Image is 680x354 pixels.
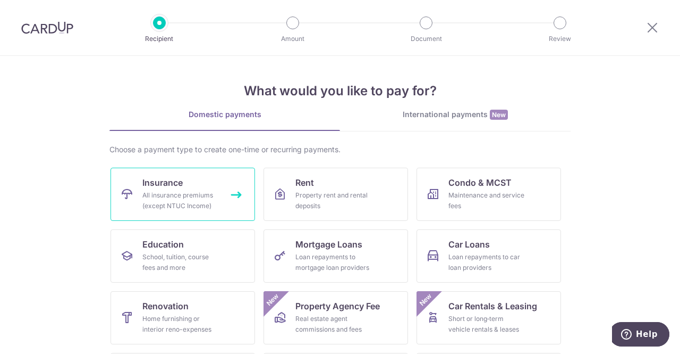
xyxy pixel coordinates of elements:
[448,176,512,189] span: Condo & MCST
[253,34,332,44] p: Amount
[448,300,537,312] span: Car Rentals & Leasing
[295,314,372,335] div: Real estate agent commissions and fees
[448,314,525,335] div: Short or long‑term vehicle rentals & leases
[295,238,362,251] span: Mortgage Loans
[490,110,508,120] span: New
[110,229,255,283] a: EducationSchool, tuition, course fees and more
[417,291,435,309] span: New
[295,190,372,211] div: Property rent and rental deposits
[416,229,561,283] a: Car LoansLoan repayments to car loan providers
[295,252,372,273] div: Loan repayments to mortgage loan providers
[120,34,199,44] p: Recipient
[448,190,525,211] div: Maintenance and service fees
[448,252,525,273] div: Loan repayments to car loan providers
[263,291,408,344] a: Property Agency FeeReal estate agent commissions and feesNew
[109,109,340,120] div: Domestic payments
[340,109,571,120] div: International payments
[612,322,669,349] iframe: Opens a widget where you can find more information
[21,21,73,34] img: CardUp
[387,34,465,44] p: Document
[142,238,184,251] span: Education
[110,168,255,221] a: InsuranceAll insurance premiums (except NTUC Income)
[110,291,255,344] a: RenovationHome furnishing or interior reno-expenses
[109,81,571,101] h4: What would you like to pay for?
[142,300,189,312] span: Renovation
[142,252,219,273] div: School, tuition, course fees and more
[24,7,46,17] span: Help
[263,168,408,221] a: RentProperty rent and rental deposits
[109,144,571,155] div: Choose a payment type to create one-time or recurring payments.
[142,314,219,335] div: Home furnishing or interior reno-expenses
[295,300,380,312] span: Property Agency Fee
[142,190,219,211] div: All insurance premiums (except NTUC Income)
[142,176,183,189] span: Insurance
[448,238,490,251] span: Car Loans
[416,168,561,221] a: Condo & MCSTMaintenance and service fees
[264,291,282,309] span: New
[521,34,599,44] p: Review
[263,229,408,283] a: Mortgage LoansLoan repayments to mortgage loan providers
[416,291,561,344] a: Car Rentals & LeasingShort or long‑term vehicle rentals & leasesNew
[295,176,314,189] span: Rent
